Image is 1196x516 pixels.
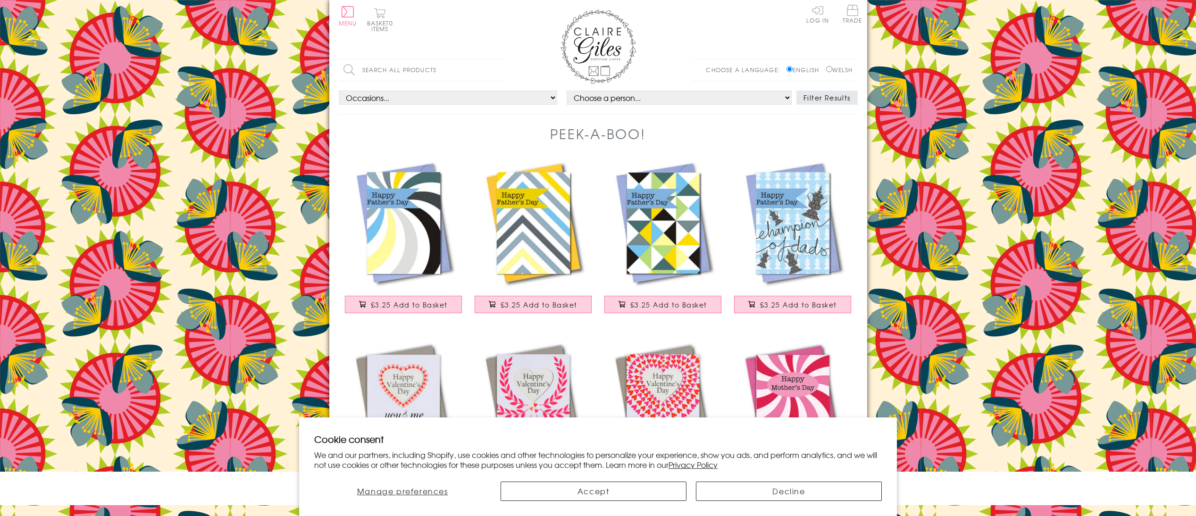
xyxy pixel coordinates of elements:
[371,300,448,309] span: £3.25 Add to Basket
[339,158,468,321] a: Father's Day Card, Spiral, Happy Father's Day, See through acetate window £3.25 Add to Basket
[314,482,491,501] button: Manage preferences
[339,340,468,504] a: Valentine's Day Card, You and Me Forever, See through acetate window £3.00 Add to Basket
[843,5,862,23] span: Trade
[339,340,468,471] img: Valentine's Day Card, You and Me Forever, See through acetate window
[550,124,645,143] h1: Peek-a-boo!
[728,340,858,504] a: Mother's Day Card, Pink Spirals, Happy Mother's Day, See through acetate window £3.75 Add to Basket
[728,158,858,289] img: Father's Day Card, Champion, Happy Father's Day, See through acetate window
[786,66,793,72] input: English
[339,59,504,81] input: Search all products
[669,459,718,470] a: Privacy Policy
[826,66,853,74] label: Welsh
[598,340,728,504] a: Valentine's Day Card, Forever and Always, See through acetate window £3.00 Add to Basket
[468,158,598,321] a: Father's Day Card, Chevrons, Happy Father's Day, See through acetate window £3.25 Add to Basket
[786,66,824,74] label: English
[843,5,862,25] a: Trade
[494,59,504,81] input: Search
[706,66,785,74] p: Choose a language:
[468,340,598,471] img: Valentine's Day Card, Crown of leaves, See through acetate window
[734,296,851,313] button: £3.25 Add to Basket
[371,19,393,33] span: 0 items
[728,158,858,321] a: Father's Day Card, Champion, Happy Father's Day, See through acetate window £3.25 Add to Basket
[826,66,832,72] input: Welsh
[598,340,728,471] img: Valentine's Day Card, Forever and Always, See through acetate window
[760,300,837,309] span: £3.25 Add to Basket
[501,482,686,501] button: Accept
[560,9,636,84] img: Claire Giles Greetings Cards
[630,300,707,309] span: £3.25 Add to Basket
[598,158,728,321] a: Father's Day Card, Cubes and Triangles, See through acetate window £3.25 Add to Basket
[314,433,882,446] h2: Cookie consent
[468,340,598,504] a: Valentine's Day Card, Crown of leaves, See through acetate window £3.00 Add to Basket
[468,158,598,289] img: Father's Day Card, Chevrons, Happy Father's Day, See through acetate window
[367,8,393,32] button: Basket0 items
[339,158,468,289] img: Father's Day Card, Spiral, Happy Father's Day, See through acetate window
[806,5,829,23] a: Log In
[728,340,858,471] img: Mother's Day Card, Pink Spirals, Happy Mother's Day, See through acetate window
[598,158,728,289] img: Father's Day Card, Cubes and Triangles, See through acetate window
[696,482,882,501] button: Decline
[357,485,448,497] span: Manage preferences
[345,296,462,313] button: £3.25 Add to Basket
[339,6,357,26] button: Menu
[339,19,357,27] span: Menu
[314,450,882,470] p: We and our partners, including Shopify, use cookies and other technologies to personalize your ex...
[604,296,721,313] button: £3.25 Add to Basket
[475,296,592,313] button: £3.25 Add to Basket
[796,91,858,105] button: Filter Results
[501,300,577,309] span: £3.25 Add to Basket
